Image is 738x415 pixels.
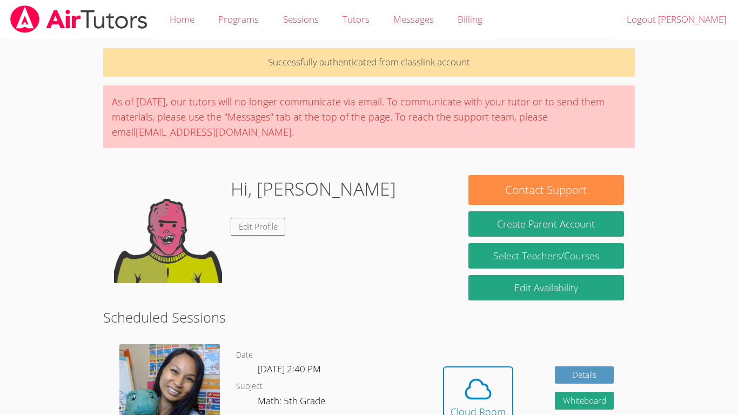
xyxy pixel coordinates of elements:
button: Create Parent Account [468,211,624,237]
p: Successfully authenticated from classlink account [103,48,635,77]
a: Select Teachers/Courses [468,243,624,269]
img: airtutors_banner-c4298cdbf04f3fff15de1276eac7730deb9818008684d7c2e4769d2f7ddbe033.png [9,5,149,33]
a: Edit Profile [231,218,286,236]
a: Edit Availability [468,275,624,300]
img: default.png [114,175,222,283]
h1: Hi, [PERSON_NAME] [231,175,396,203]
dt: Subject [236,380,263,393]
span: Messages [393,13,434,25]
a: Details [555,366,614,384]
div: As of [DATE], our tutors will no longer communicate via email. To communicate with your tutor or ... [103,85,635,148]
button: Contact Support [468,175,624,205]
dt: Date [236,349,253,362]
span: [DATE] 2:40 PM [258,363,321,375]
dd: Math: 5th Grade [258,393,327,412]
button: Whiteboard [555,392,614,410]
h2: Scheduled Sessions [103,307,635,327]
